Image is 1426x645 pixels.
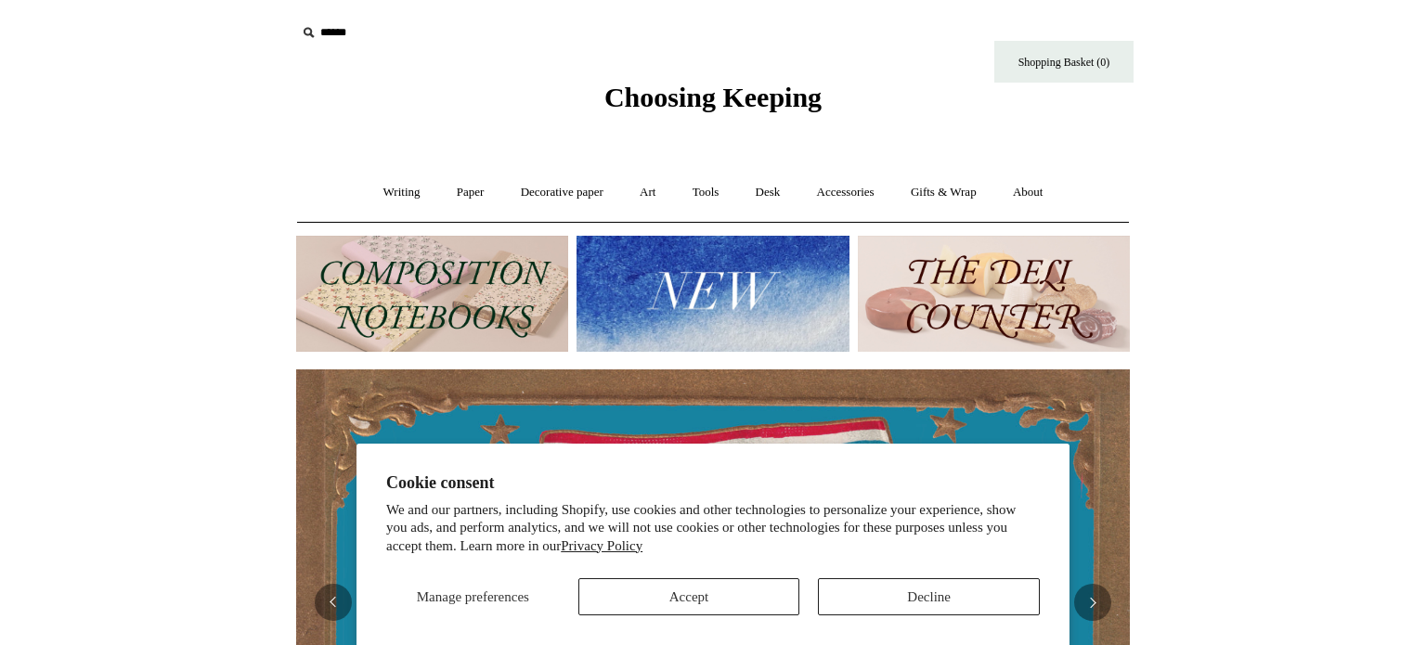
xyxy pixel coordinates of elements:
[504,168,620,217] a: Decorative paper
[578,578,800,615] button: Accept
[994,41,1134,83] a: Shopping Basket (0)
[417,589,529,604] span: Manage preferences
[577,236,849,352] img: New.jpg__PID:f73bdf93-380a-4a35-bcfe-7823039498e1
[561,538,642,553] a: Privacy Policy
[858,236,1130,352] img: The Deli Counter
[800,168,891,217] a: Accessories
[367,168,437,217] a: Writing
[440,168,501,217] a: Paper
[996,168,1060,217] a: About
[604,97,822,110] a: Choosing Keeping
[894,168,993,217] a: Gifts & Wrap
[315,584,352,621] button: Previous
[386,501,1040,556] p: We and our partners, including Shopify, use cookies and other technologies to personalize your ex...
[818,578,1040,615] button: Decline
[1074,584,1111,621] button: Next
[386,578,560,615] button: Manage preferences
[296,236,568,352] img: 202302 Composition ledgers.jpg__PID:69722ee6-fa44-49dd-a067-31375e5d54ec
[604,82,822,112] span: Choosing Keeping
[739,168,797,217] a: Desk
[623,168,672,217] a: Art
[386,473,1040,493] h2: Cookie consent
[676,168,736,217] a: Tools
